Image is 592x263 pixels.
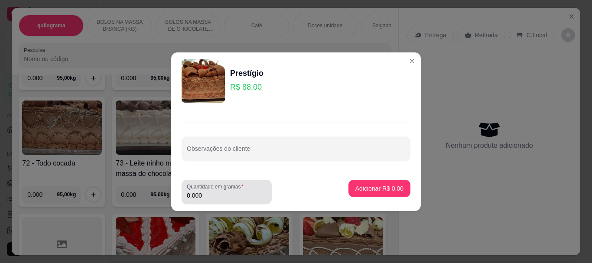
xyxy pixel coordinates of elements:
[348,180,410,197] button: Adicionar R$ 0,00
[230,81,263,93] p: R$ 88,00
[405,54,419,68] button: Close
[187,183,247,190] label: Quantidade em gramas
[230,67,263,79] div: Prestígio
[187,191,267,200] input: Quantidade em gramas
[355,184,403,193] p: Adicionar R$ 0,00
[182,59,225,103] img: product-image
[187,148,405,156] input: Observações do cliente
